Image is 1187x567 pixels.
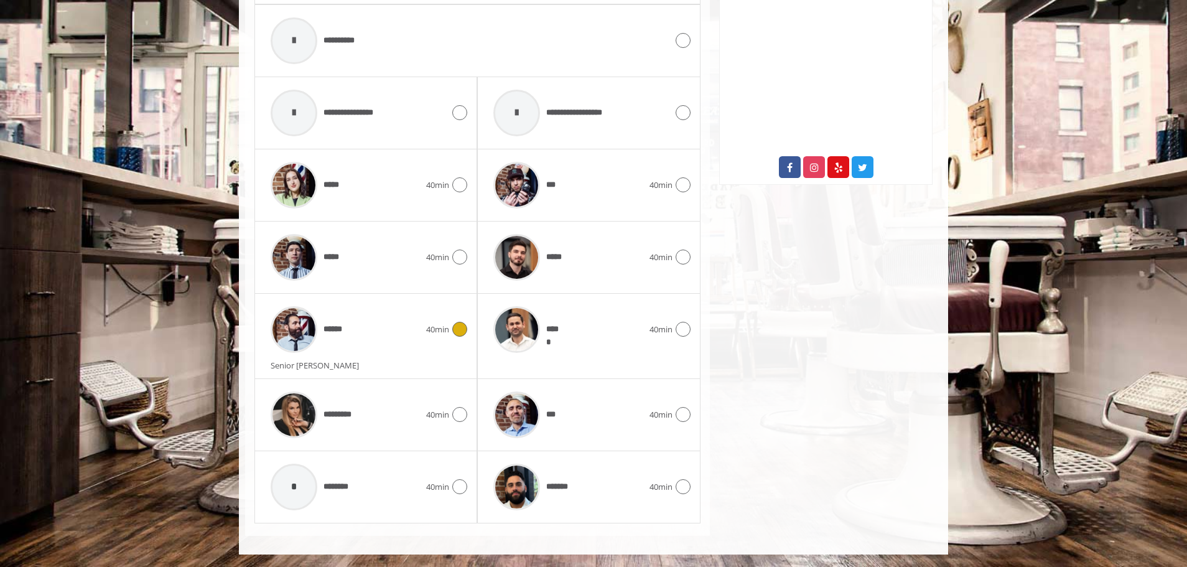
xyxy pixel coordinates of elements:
[426,480,449,494] span: 40min
[426,323,449,336] span: 40min
[649,323,673,336] span: 40min
[649,408,673,421] span: 40min
[271,360,365,371] span: Senior [PERSON_NAME]
[649,179,673,192] span: 40min
[649,251,673,264] span: 40min
[426,408,449,421] span: 40min
[426,179,449,192] span: 40min
[426,251,449,264] span: 40min
[649,480,673,494] span: 40min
